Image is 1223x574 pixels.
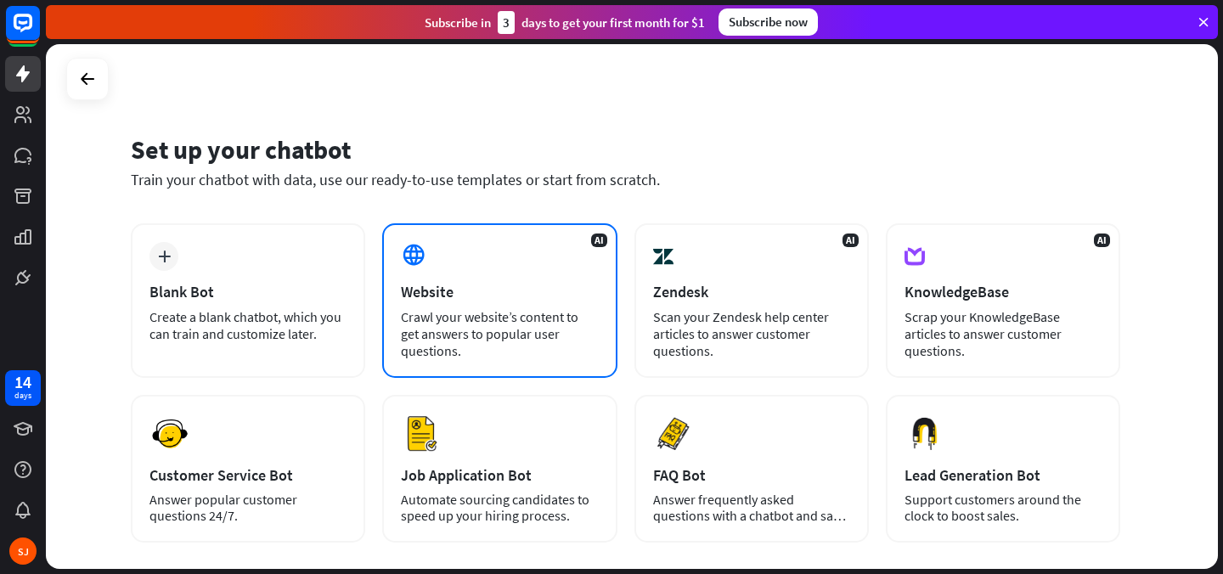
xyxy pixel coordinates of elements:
[905,492,1102,524] div: Support customers around the clock to boost sales.
[401,465,598,485] div: Job Application Bot
[653,308,850,359] div: Scan your Zendesk help center articles to answer customer questions.
[653,492,850,524] div: Answer frequently asked questions with a chatbot and save your time.
[14,374,31,390] div: 14
[719,8,818,36] div: Subscribe now
[905,282,1102,301] div: KnowledgeBase
[401,308,598,359] div: Crawl your website’s content to get answers to popular user questions.
[158,250,171,262] i: plus
[401,282,598,301] div: Website
[149,465,347,485] div: Customer Service Bot
[843,234,859,247] span: AI
[5,370,41,406] a: 14 days
[149,308,347,342] div: Create a blank chatbot, which you can train and customize later.
[149,282,347,301] div: Blank Bot
[14,7,65,58] button: Open LiveChat chat widget
[905,308,1102,359] div: Scrap your KnowledgeBase articles to answer customer questions.
[498,11,515,34] div: 3
[149,492,347,524] div: Answer popular customer questions 24/7.
[653,282,850,301] div: Zendesk
[1094,234,1110,247] span: AI
[9,537,37,565] div: SJ
[425,11,705,34] div: Subscribe in days to get your first month for $1
[653,465,850,485] div: FAQ Bot
[14,390,31,402] div: days
[131,170,1120,189] div: Train your chatbot with data, use our ready-to-use templates or start from scratch.
[591,234,607,247] span: AI
[905,465,1102,485] div: Lead Generation Bot
[131,133,1120,166] div: Set up your chatbot
[401,492,598,524] div: Automate sourcing candidates to speed up your hiring process.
